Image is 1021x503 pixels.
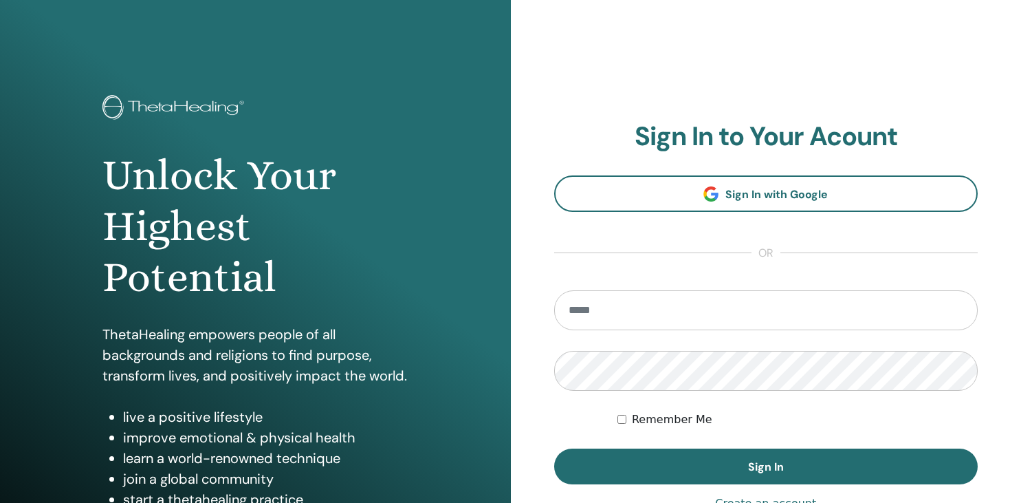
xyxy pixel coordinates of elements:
p: ThetaHealing empowers people of all backgrounds and religions to find purpose, transform lives, a... [102,324,408,386]
div: Keep me authenticated indefinitely or until I manually logout [617,411,978,428]
h1: Unlock Your Highest Potential [102,150,408,303]
label: Remember Me [632,411,712,428]
li: learn a world-renowned technique [123,448,408,469]
span: or [751,245,780,261]
li: improve emotional & physical health [123,427,408,448]
li: join a global community [123,469,408,489]
span: Sign In [748,460,784,474]
h2: Sign In to Your Acount [554,121,978,153]
button: Sign In [554,449,978,484]
span: Sign In with Google [725,187,828,202]
a: Sign In with Google [554,175,978,212]
li: live a positive lifestyle [123,407,408,427]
